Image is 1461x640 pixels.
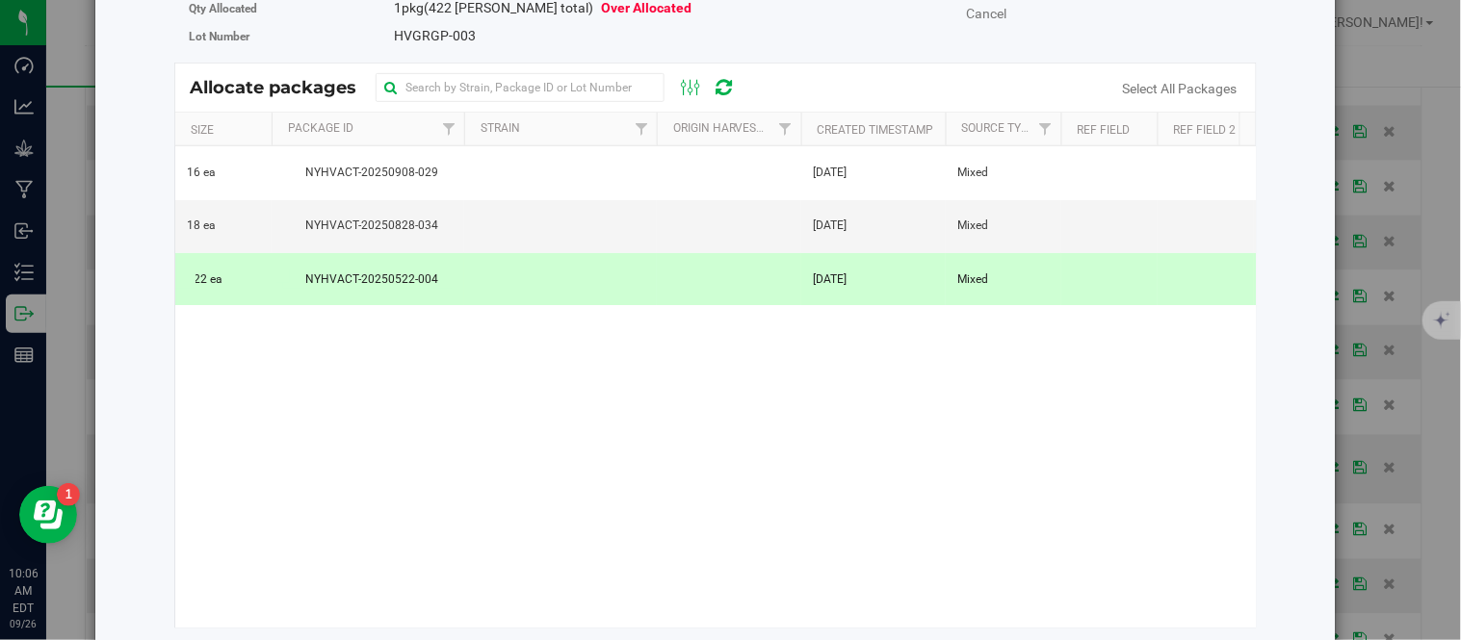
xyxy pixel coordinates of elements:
a: Source Type [962,121,1036,135]
a: Select All Packages [1123,81,1238,96]
a: Ref Field 2 [1174,123,1237,137]
input: Search by Strain, Package ID or Lot Number [376,73,665,102]
a: Origin Harvests [673,121,770,135]
span: NYHVACT-20250908-029 [283,164,453,182]
a: Package Id [288,121,353,135]
a: Ref Field [1078,123,1131,137]
span: NYHVACT-20250522-004 [283,270,453,289]
span: [DATE] [813,164,847,182]
span: [DATE] [813,270,847,289]
label: Lot Number [189,28,394,45]
span: Mixed [957,270,988,289]
iframe: Resource center unread badge [57,483,80,506]
span: 16 ea [187,164,216,182]
a: Filter [432,113,464,145]
a: Created Timestamp [818,123,934,137]
a: Filter [770,113,801,145]
iframe: Resource center [19,486,77,544]
a: Size [191,123,214,137]
span: [DATE] [813,217,847,235]
a: Strain [481,121,520,135]
span: NYHVACT-20250828-034 [283,217,453,235]
a: Filter [1030,113,1061,145]
span: HVGRGP-003 [394,28,476,43]
a: Cancel [966,6,1006,21]
span: 422 ea [187,270,222,289]
a: Filter [625,113,657,145]
span: Allocate packages [190,77,376,98]
span: 18 ea [187,217,216,235]
span: Mixed [957,217,988,235]
span: Mixed [957,164,988,182]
